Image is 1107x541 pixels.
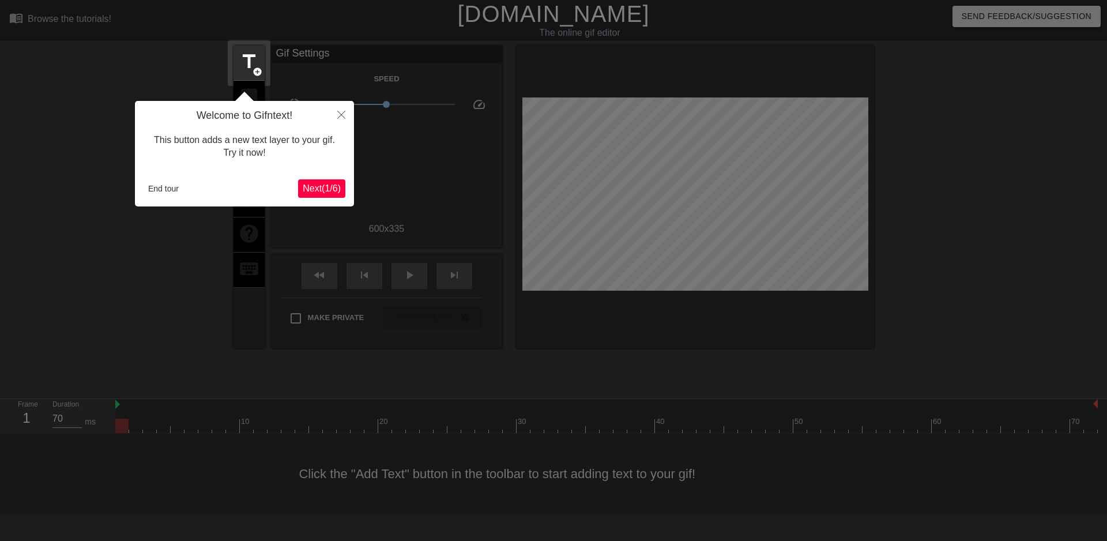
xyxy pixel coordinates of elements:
[144,122,345,171] div: This button adds a new text layer to your gif. Try it now!
[298,179,345,198] button: Next
[144,110,345,122] h4: Welcome to Gifntext!
[303,183,341,193] span: Next ( 1 / 6 )
[329,101,354,127] button: Close
[144,180,183,197] button: End tour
